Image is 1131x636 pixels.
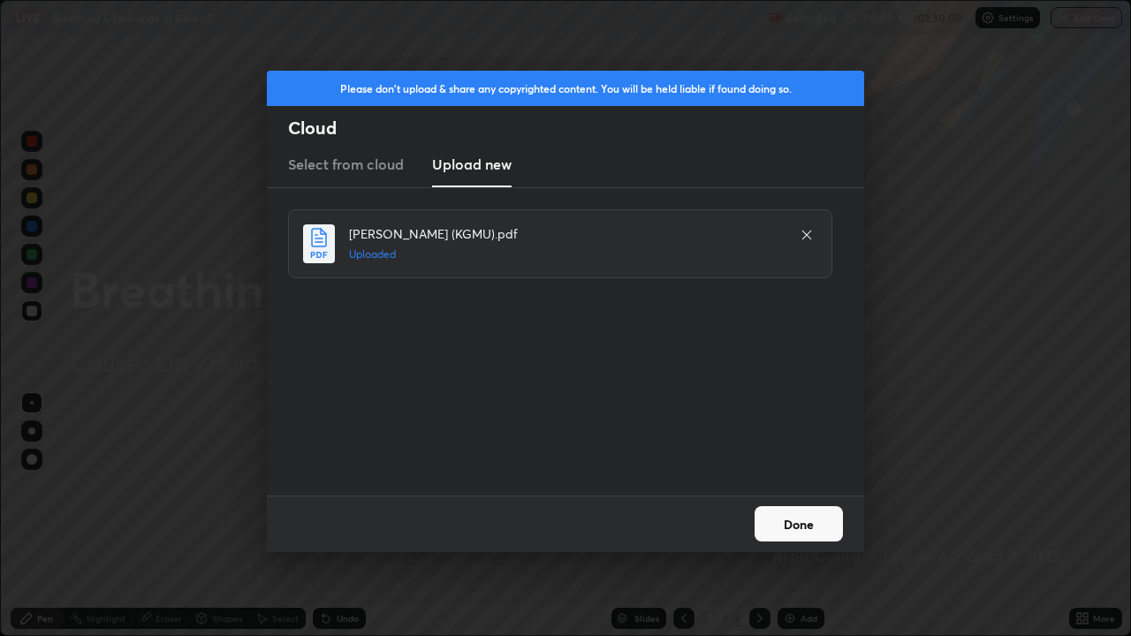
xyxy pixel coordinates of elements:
h2: Cloud [288,117,864,140]
h3: Upload new [432,154,512,175]
div: Please don't upload & share any copyrighted content. You will be held liable if found doing so. [267,71,864,106]
h5: Uploaded [349,246,782,262]
button: Done [755,506,843,541]
h4: [PERSON_NAME] (KGMU).pdf [349,224,782,243]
